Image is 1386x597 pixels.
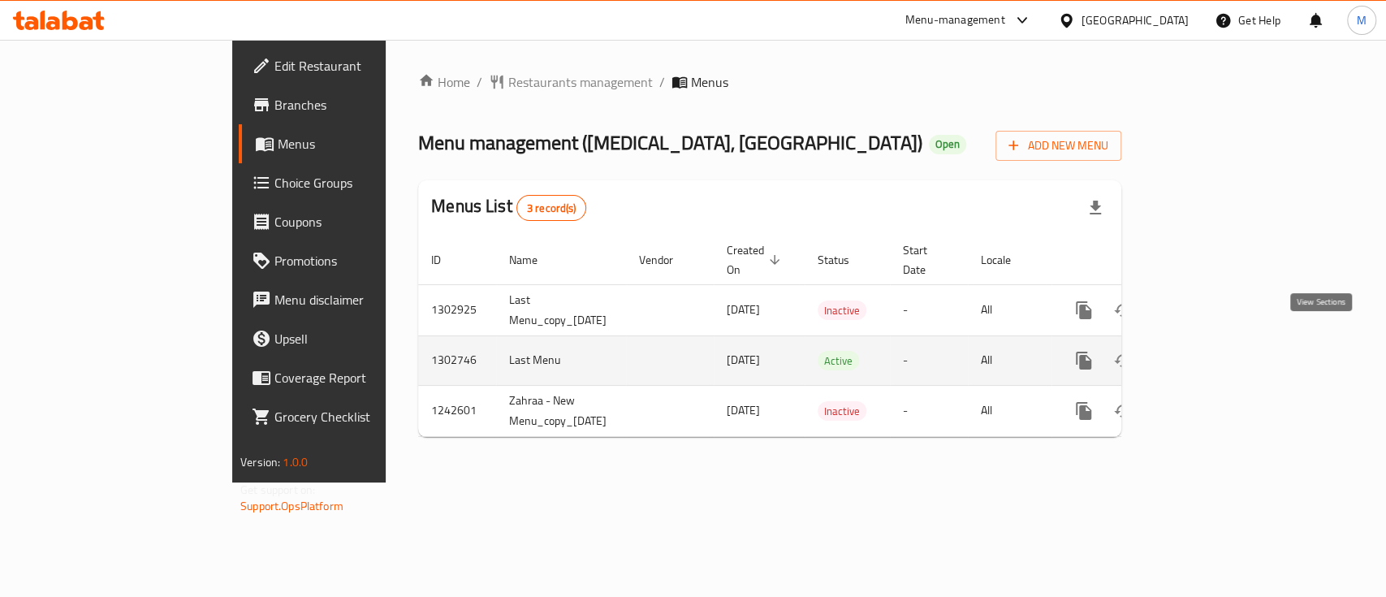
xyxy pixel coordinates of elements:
[274,290,451,309] span: Menu disclaimer
[274,368,451,387] span: Coverage Report
[278,134,451,154] span: Menus
[496,284,626,335] td: Last Menu_copy_[DATE]
[818,301,866,320] div: Inactive
[890,335,968,385] td: -
[968,284,1051,335] td: All
[1051,236,1233,285] th: Actions
[727,400,760,421] span: [DATE]
[639,250,694,270] span: Vendor
[995,131,1121,161] button: Add New Menu
[274,95,451,115] span: Branches
[239,358,464,397] a: Coverage Report
[905,11,1005,30] div: Menu-management
[818,250,870,270] span: Status
[489,72,653,92] a: Restaurants management
[239,397,464,436] a: Grocery Checklist
[659,72,665,92] li: /
[968,385,1051,436] td: All
[517,201,586,216] span: 3 record(s)
[239,319,464,358] a: Upsell
[818,352,859,370] span: Active
[418,124,922,161] span: Menu management ( [MEDICAL_DATA], [GEOGRAPHIC_DATA] )
[496,335,626,385] td: Last Menu
[903,240,948,279] span: Start Date
[283,452,308,473] span: 1.0.0
[818,351,859,370] div: Active
[516,195,587,221] div: Total records count
[274,173,451,193] span: Choice Groups
[1076,188,1115,227] div: Export file
[274,251,451,270] span: Promotions
[818,401,866,421] div: Inactive
[274,212,451,231] span: Coupons
[691,72,728,92] span: Menus
[1064,341,1103,380] button: more
[274,329,451,348] span: Upsell
[240,495,343,517] a: Support.OpsPlatform
[1103,291,1142,330] button: Change Status
[274,407,451,426] span: Grocery Checklist
[929,135,966,154] div: Open
[890,284,968,335] td: -
[496,385,626,436] td: Zahraa - New Menu_copy_[DATE]
[509,250,559,270] span: Name
[418,72,1121,92] nav: breadcrumb
[929,137,966,151] span: Open
[727,299,760,320] span: [DATE]
[239,85,464,124] a: Branches
[431,194,586,221] h2: Menus List
[1064,392,1103,430] button: more
[508,72,653,92] span: Restaurants management
[239,202,464,241] a: Coupons
[239,163,464,202] a: Choice Groups
[981,250,1032,270] span: Locale
[274,56,451,76] span: Edit Restaurant
[818,301,866,320] span: Inactive
[239,280,464,319] a: Menu disclaimer
[239,241,464,280] a: Promotions
[239,46,464,85] a: Edit Restaurant
[240,452,280,473] span: Version:
[431,250,462,270] span: ID
[477,72,482,92] li: /
[1082,11,1189,29] div: [GEOGRAPHIC_DATA]
[1008,136,1108,156] span: Add New Menu
[890,385,968,436] td: -
[239,124,464,163] a: Menus
[1064,291,1103,330] button: more
[1103,392,1142,430] button: Change Status
[968,335,1051,385] td: All
[818,402,866,421] span: Inactive
[418,236,1233,437] table: enhanced table
[727,240,785,279] span: Created On
[1103,341,1142,380] button: Change Status
[727,349,760,370] span: [DATE]
[1357,11,1367,29] span: M
[240,479,315,500] span: Get support on:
